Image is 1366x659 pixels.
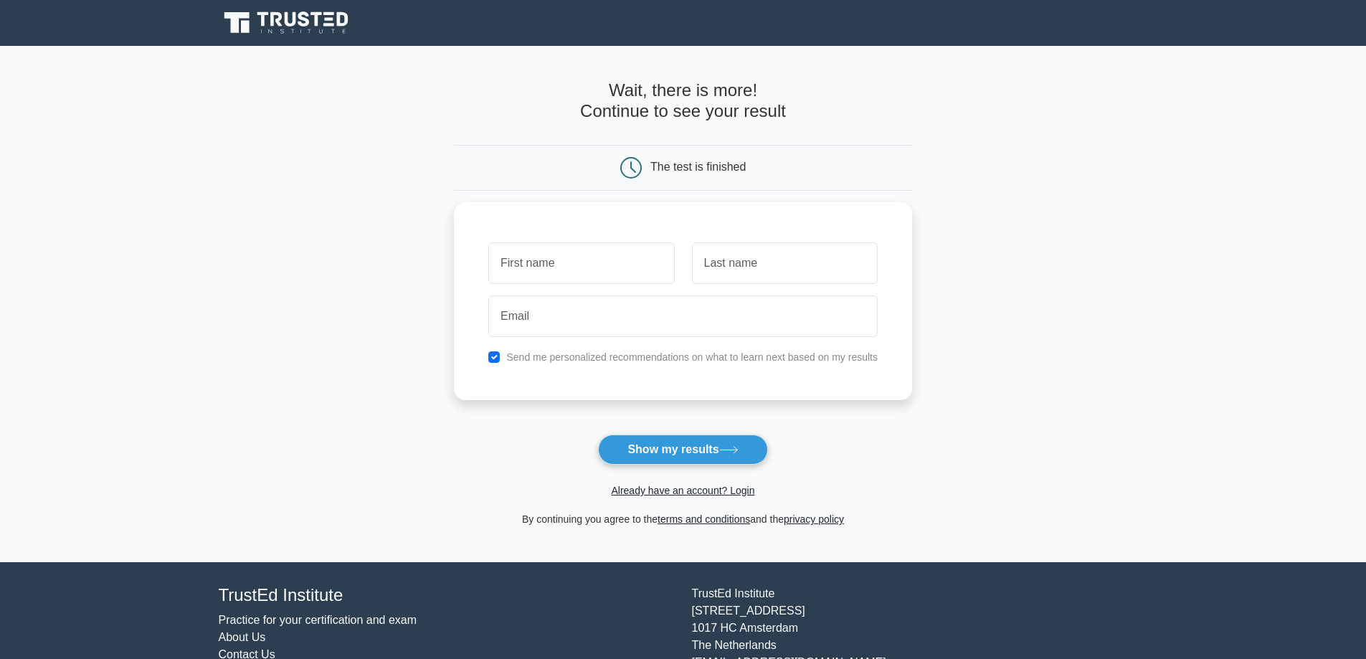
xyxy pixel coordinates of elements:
a: privacy policy [784,513,844,525]
a: Already have an account? Login [611,485,754,496]
button: Show my results [598,435,767,465]
div: By continuing you agree to the and the [445,511,921,528]
input: Email [488,295,878,337]
a: Practice for your certification and exam [219,614,417,626]
input: First name [488,242,674,284]
input: Last name [692,242,878,284]
a: terms and conditions [658,513,750,525]
div: The test is finished [650,161,746,173]
label: Send me personalized recommendations on what to learn next based on my results [506,351,878,363]
h4: TrustEd Institute [219,585,675,606]
a: About Us [219,631,266,643]
h4: Wait, there is more! Continue to see your result [454,80,912,122]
